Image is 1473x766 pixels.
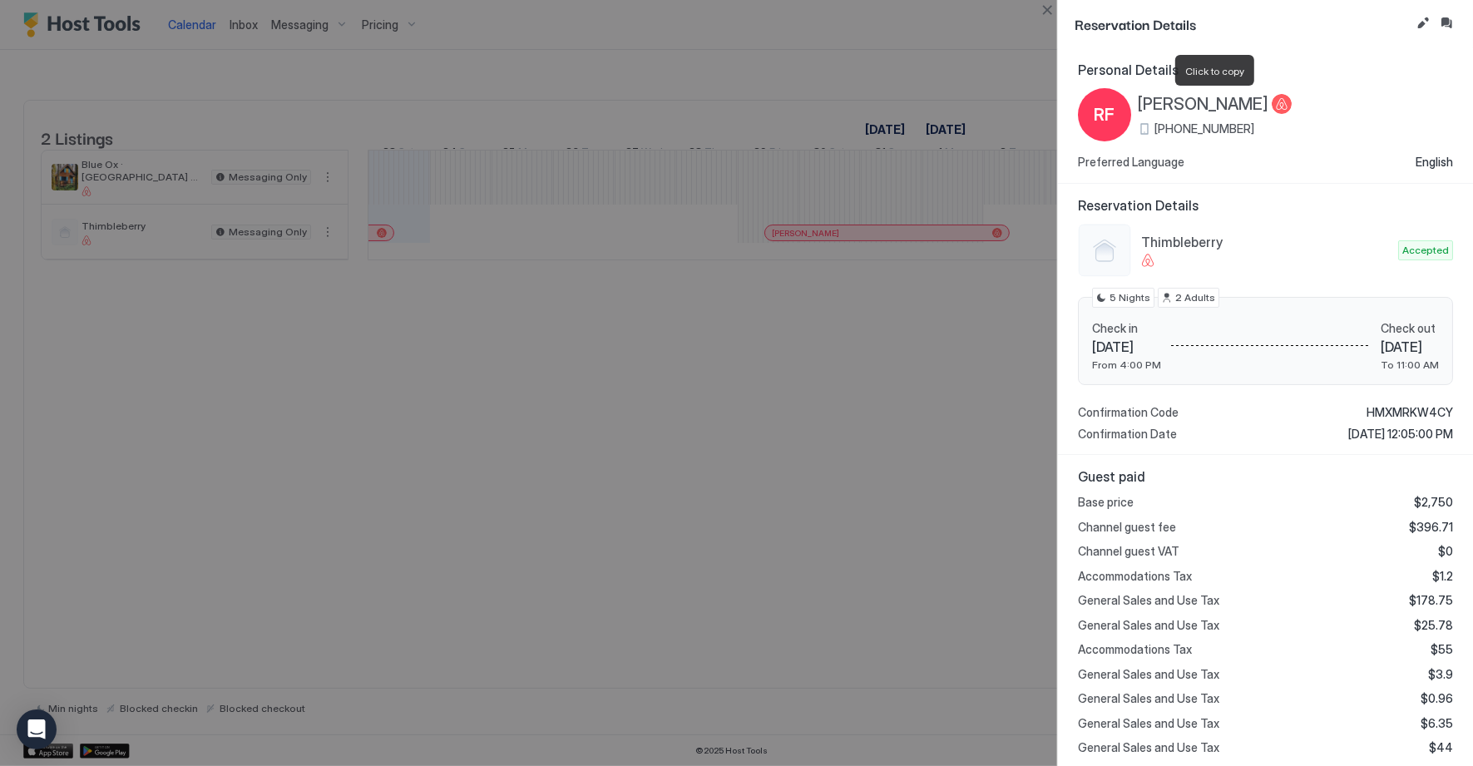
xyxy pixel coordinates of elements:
span: Channel guest fee [1078,520,1176,535]
span: [DATE] [1381,339,1439,355]
span: Preferred Language [1078,155,1184,170]
div: Open Intercom Messenger [17,709,57,749]
span: General Sales and Use Tax [1078,618,1219,633]
span: Channel guest VAT [1078,544,1179,559]
span: Check in [1092,321,1161,336]
span: Accommodations Tax [1078,569,1192,584]
span: Accepted [1402,243,1449,258]
span: Guest paid [1078,468,1453,485]
span: General Sales and Use Tax [1078,593,1219,608]
span: Base price [1078,495,1134,510]
button: Inbox [1436,13,1456,33]
span: Check out [1381,321,1439,336]
span: Accommodations Tax [1078,642,1192,657]
span: $0 [1438,544,1453,559]
span: General Sales and Use Tax [1078,740,1219,755]
span: Click to copy [1185,65,1244,77]
span: [PHONE_NUMBER] [1154,121,1254,136]
span: $0.96 [1421,691,1453,706]
span: HMXMRKW4CY [1367,405,1453,420]
span: $6.35 [1421,716,1453,731]
span: $55 [1431,642,1453,657]
button: Edit reservation [1413,13,1433,33]
span: To 11:00 AM [1381,358,1439,371]
span: Confirmation Date [1078,427,1177,442]
span: $25.78 [1414,618,1453,633]
span: 5 Nights [1110,290,1150,305]
span: Personal Details [1078,62,1453,78]
span: 2 Adults [1175,290,1215,305]
span: $2,750 [1414,495,1453,510]
span: $3.9 [1428,667,1453,682]
span: RF [1095,102,1115,127]
span: $44 [1429,740,1453,755]
span: General Sales and Use Tax [1078,691,1219,706]
span: [DATE] [1092,339,1161,355]
span: General Sales and Use Tax [1078,667,1219,682]
span: General Sales and Use Tax [1078,716,1219,731]
span: Reservation Details [1075,13,1410,34]
span: [PERSON_NAME] [1138,94,1268,115]
span: $396.71 [1409,520,1453,535]
span: English [1416,155,1453,170]
span: [DATE] 12:05:00 PM [1348,427,1453,442]
span: $178.75 [1409,593,1453,608]
span: $1.2 [1432,569,1453,584]
span: Confirmation Code [1078,405,1179,420]
span: Thimbleberry [1141,234,1391,250]
span: Reservation Details [1078,197,1453,214]
span: From 4:00 PM [1092,358,1161,371]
